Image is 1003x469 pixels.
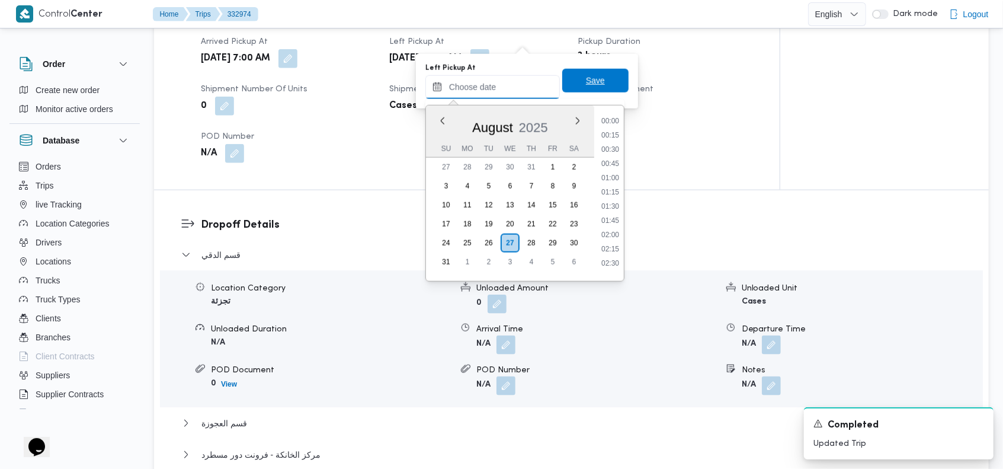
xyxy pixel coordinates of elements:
[889,9,938,19] span: Dark mode
[518,120,549,136] div: Button. Open the year selector. 2025 is currently selected.
[565,196,584,215] div: day-16
[211,323,451,336] div: Unloaded Duration
[573,116,582,126] button: Next month
[201,448,321,462] span: مركز الخانكة - فرونت دور مسطرد
[742,364,982,377] div: Notes
[597,272,624,283] li: 02:45
[565,234,584,253] div: day-30
[36,102,113,116] span: Monitor active orders
[153,7,188,21] button: Home
[43,57,65,71] h3: Order
[181,448,962,462] button: مركز الخانكة - فرونت دور مسطرد
[597,200,624,212] li: 01:30
[472,120,513,135] span: August
[476,299,482,307] b: 0
[813,438,984,450] p: Updated Trip
[472,120,514,136] div: Button. Open the month selector. August is currently selected.
[36,273,60,288] span: Trucks
[14,271,135,290] button: Trucks
[522,234,541,253] div: day-28
[543,177,562,196] div: day-8
[578,49,611,63] b: 3 hours
[565,215,584,234] div: day-23
[522,196,541,215] div: day-14
[14,328,135,347] button: Branches
[14,252,135,271] button: Locations
[36,178,54,193] span: Trips
[501,215,520,234] div: day-20
[963,7,989,21] span: Logout
[543,215,562,234] div: day-22
[14,385,135,404] button: Supplier Contracts
[43,133,79,148] h3: Database
[216,377,242,391] button: View
[543,234,562,253] div: day-29
[742,282,982,295] div: Unloaded Unit
[36,349,95,363] span: Client Contracts
[14,347,135,366] button: Client Contracts
[501,196,520,215] div: day-13
[36,311,61,326] span: Clients
[586,74,605,88] span: Save
[597,186,624,198] li: 01:15
[522,141,541,157] div: Th
[476,323,717,336] div: Arrival Time
[597,158,624,170] li: 00:45
[14,195,135,214] button: live Tracking
[476,364,717,377] div: POD Number
[201,85,307,93] span: Shipment Number of Units
[501,234,520,253] div: day-27
[201,52,270,66] b: [DATE] 7:00 AM
[71,10,103,19] b: Center
[36,83,100,97] span: Create new order
[389,52,462,66] b: [DATE] 10:00 AM
[186,7,220,21] button: Trips
[14,81,135,100] button: Create new order
[201,248,241,262] span: قسم الدقي
[160,270,983,407] div: قسم الدقي
[437,196,456,215] div: day-10
[36,197,82,212] span: live Tracking
[501,177,520,196] div: day-6
[181,248,962,262] button: قسم الدقي
[458,158,477,177] div: day-28
[543,253,562,272] div: day-5
[597,172,624,184] li: 01:00
[201,38,268,46] span: Arrived Pickup At
[14,176,135,195] button: Trips
[9,81,140,123] div: Order
[562,69,629,92] button: Save
[36,406,65,420] span: Devices
[479,234,498,253] div: day-26
[19,133,130,148] button: Database
[36,216,110,231] span: Location Categories
[597,243,624,255] li: 02:15
[742,323,982,336] div: Departure Time
[597,143,624,155] li: 00:30
[476,282,717,295] div: Unloaded Amount
[211,298,230,305] b: تجزئة
[458,196,477,215] div: day-11
[828,419,879,433] span: Completed
[181,416,962,430] button: قسم العجوزة
[501,158,520,177] div: day-30
[16,5,33,23] img: X8yXhbKr1z7QwAAAABJRU5ErkJggg==
[597,257,624,269] li: 02:30
[565,158,584,177] div: day-2
[438,116,447,126] button: Previous Month
[479,253,498,272] div: day-2
[501,141,520,157] div: We
[36,235,62,250] span: Drivers
[458,234,477,253] div: day-25
[437,177,456,196] div: day-3
[218,7,258,21] button: 332974
[476,381,491,389] b: N/A
[14,157,135,176] button: Orders
[437,215,456,234] div: day-17
[479,158,498,177] div: day-29
[201,146,217,161] b: N/A
[742,298,767,305] b: Cases
[479,177,498,196] div: day-5
[36,368,70,382] span: Suppliers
